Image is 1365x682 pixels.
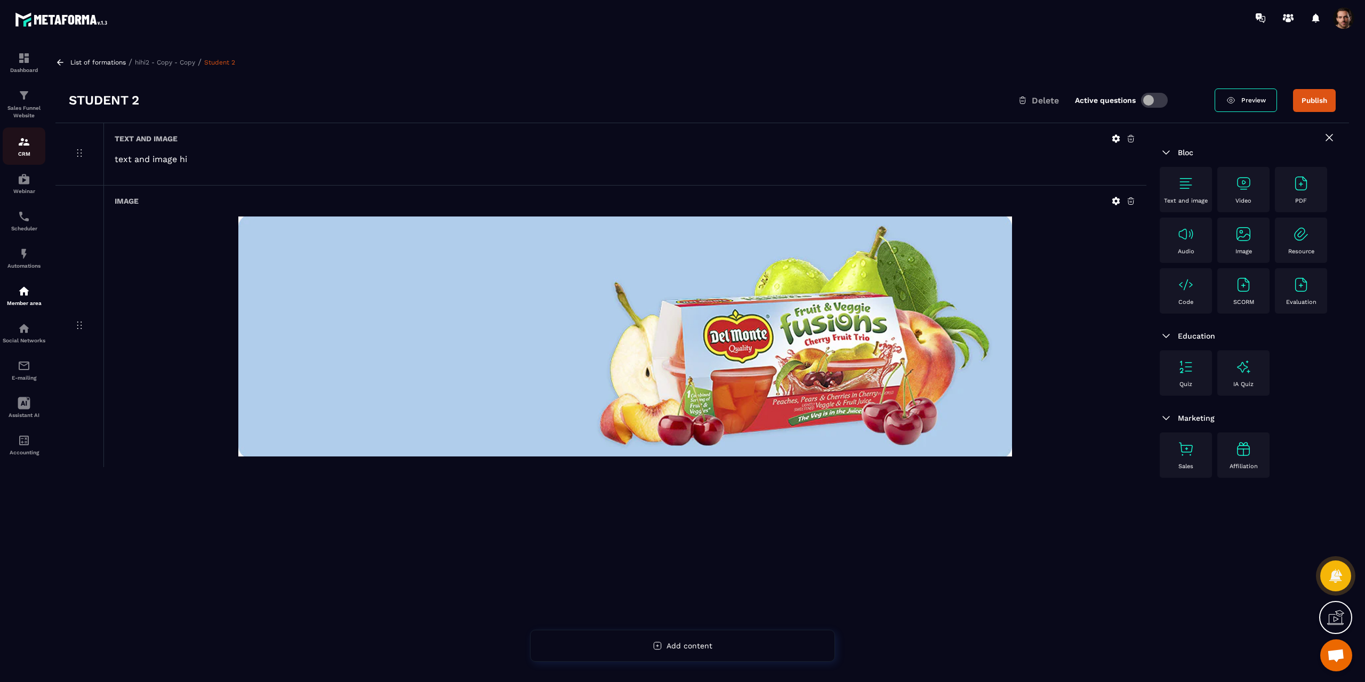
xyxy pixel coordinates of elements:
img: text-image no-wra [1177,276,1194,293]
img: logo [15,10,111,29]
h6: Image [115,197,139,205]
img: text-image no-wra [1177,440,1194,458]
p: Dashboard [3,67,45,73]
img: formation [18,52,30,65]
img: text-image [1235,440,1252,458]
p: Scheduler [3,226,45,231]
a: Assistant AI [3,389,45,426]
img: text-image [1235,358,1252,375]
p: E-mailing [3,375,45,381]
p: Assistant AI [3,412,45,418]
p: Webinar [3,188,45,194]
p: CRM [3,151,45,157]
p: Audio [1178,248,1194,255]
p: Image [1235,248,1252,255]
a: formationformationSales Funnel Website [3,81,45,127]
img: arrow-down [1160,330,1173,342]
a: automationsautomationsWebinar [3,165,45,202]
p: Social Networks [3,338,45,343]
p: Sales Funnel Website [3,105,45,119]
img: email [18,359,30,372]
a: automationsautomationsAutomations [3,239,45,277]
span: Add content [667,641,712,650]
a: Preview [1215,89,1277,112]
p: text and image hi [115,154,1136,164]
p: Code [1178,299,1193,306]
a: Student 2 [204,59,235,66]
button: Publish [1293,89,1336,112]
label: Active questions [1075,96,1136,105]
img: automations [18,247,30,260]
span: Preview [1241,97,1266,104]
a: accountantaccountantAccounting [3,426,45,463]
img: accountant [18,434,30,447]
img: arrow-down [1160,412,1173,424]
p: Automations [3,263,45,269]
img: text-image no-wra [1177,226,1194,243]
a: formationformationDashboard [3,44,45,81]
h3: Student 2 [69,92,139,109]
img: text-image no-wra [1177,175,1194,192]
p: Member area [3,300,45,306]
img: formation [18,135,30,148]
p: Video [1235,197,1251,204]
a: emailemailE-mailing [3,351,45,389]
p: Evaluation [1286,299,1316,306]
a: formationformationCRM [3,127,45,165]
img: text-image no-wra [1235,226,1252,243]
span: Marketing [1178,414,1215,422]
h6: Text and image [115,134,178,143]
img: scheduler [18,210,30,223]
p: Text and image [1164,197,1208,204]
p: Resource [1288,248,1314,255]
img: text-image no-wra [1292,276,1310,293]
img: automations [18,285,30,298]
p: Affiliation [1230,463,1258,470]
img: text-image no-wra [1235,276,1252,293]
img: arrow-down [1160,146,1173,159]
img: formation [18,89,30,102]
span: / [129,57,132,67]
a: hihi2 - Copy - Copy [135,59,195,66]
p: SCORM [1233,299,1254,306]
p: Sales [1178,463,1193,470]
p: Quiz [1179,381,1192,388]
img: social-network [18,322,30,335]
img: automations [18,173,30,186]
span: Education [1178,332,1215,340]
a: social-networksocial-networkSocial Networks [3,314,45,351]
a: List of formations [70,59,126,66]
p: IA Quiz [1233,381,1254,388]
img: text-image no-wra [1292,226,1310,243]
img: text-image no-wra [1177,358,1194,375]
span: Delete [1032,95,1059,106]
a: schedulerschedulerScheduler [3,202,45,239]
img: text-image no-wra [1292,175,1310,192]
span: Bloc [1178,148,1193,157]
img: text-image no-wra [1235,175,1252,192]
img: background [238,216,1012,456]
p: Accounting [3,450,45,455]
p: PDF [1295,197,1307,204]
div: Open chat [1320,639,1352,671]
a: automationsautomationsMember area [3,277,45,314]
span: / [198,57,202,67]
